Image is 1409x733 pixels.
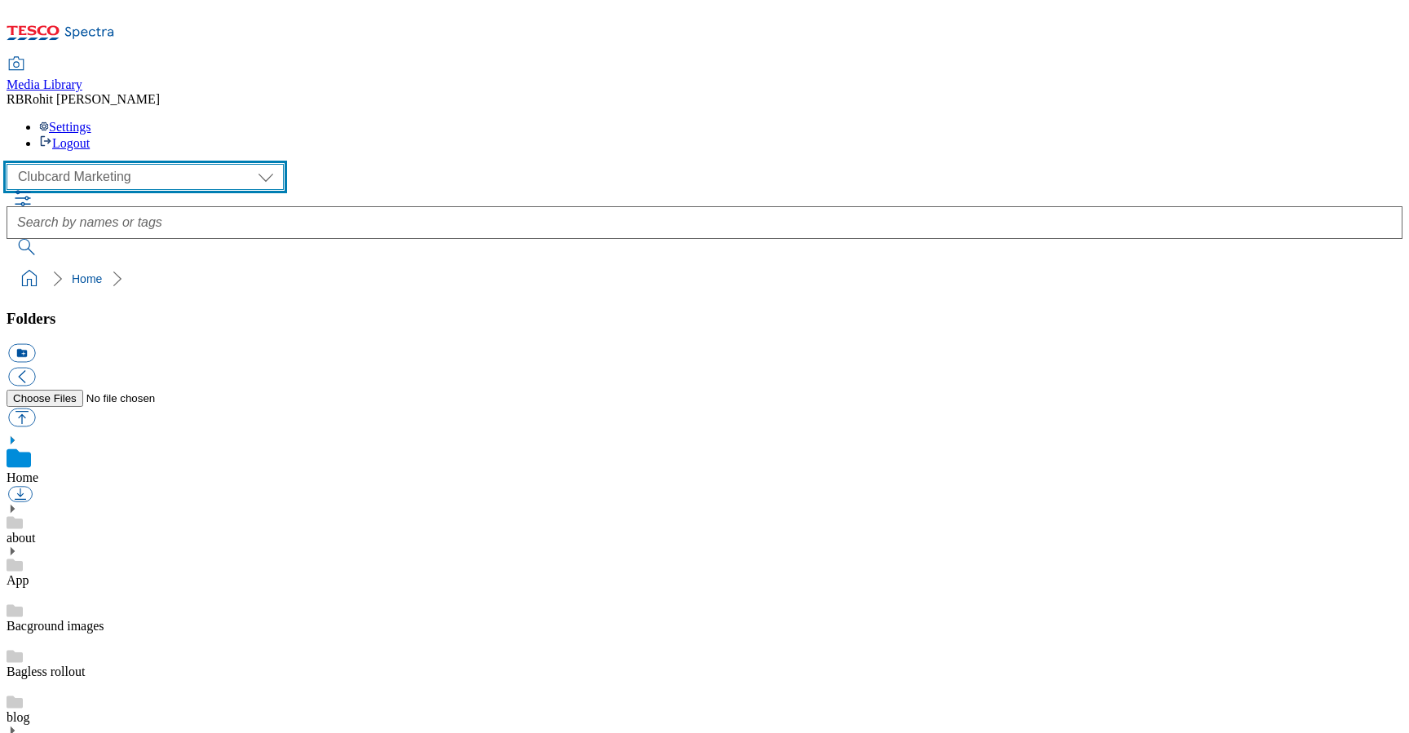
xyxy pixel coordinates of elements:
[7,310,1402,328] h3: Folders
[7,710,29,724] a: blog
[39,136,90,150] a: Logout
[72,272,102,285] a: Home
[7,263,1402,294] nav: breadcrumb
[7,77,82,91] span: Media Library
[24,92,160,106] span: Rohit [PERSON_NAME]
[7,619,104,633] a: Bacground images
[16,266,42,292] a: home
[7,58,82,92] a: Media Library
[7,665,85,678] a: Bagless rollout
[7,206,1402,239] input: Search by names or tags
[7,573,29,587] a: App
[7,92,24,106] span: RB
[39,120,91,134] a: Settings
[7,531,36,545] a: about
[7,470,38,484] a: Home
